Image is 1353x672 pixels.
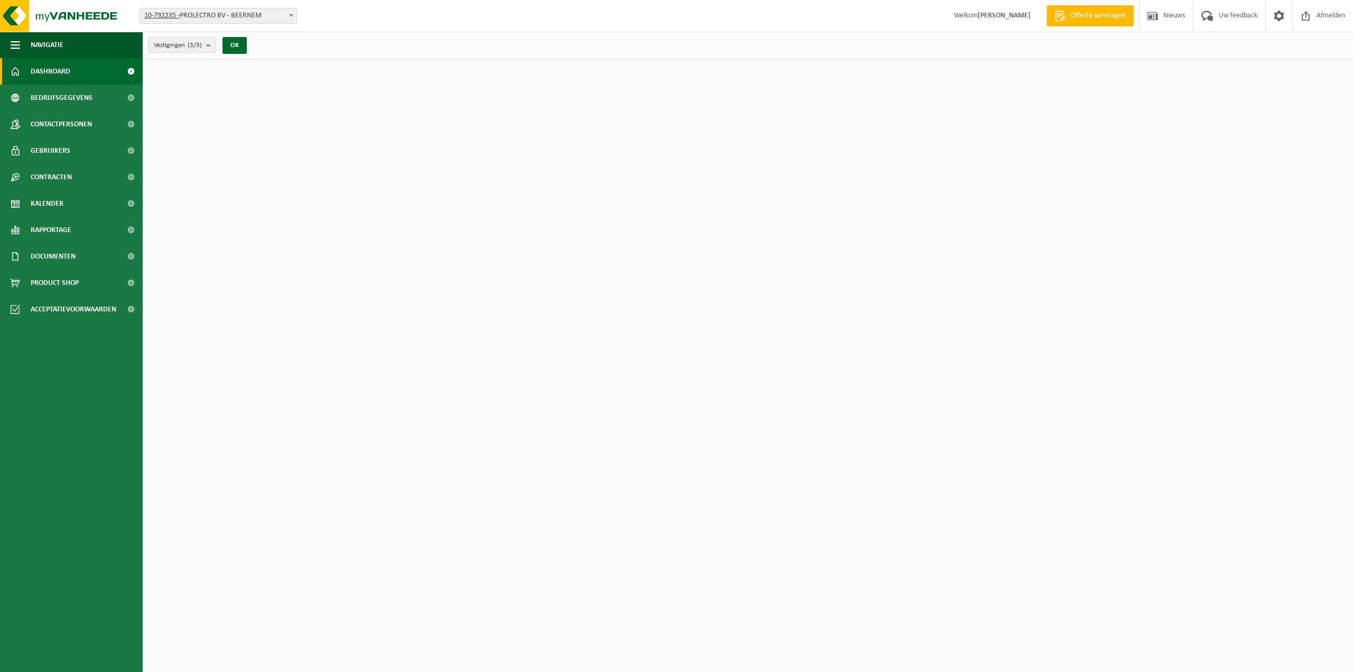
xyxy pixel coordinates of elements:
tcxspan: Call 10-792235 - via 3CX [144,12,180,20]
button: OK [223,37,247,54]
span: Product Shop [31,270,79,296]
span: Acceptatievoorwaarden [31,296,116,323]
span: 10-792235 - PROLECTRO BV - BEERNEM [140,8,296,23]
span: Vestigingen [154,38,202,53]
span: Offerte aanvragen [1068,11,1128,21]
span: Contracten [31,164,72,190]
span: Gebruikers [31,137,70,164]
span: Documenten [31,243,76,270]
a: Offerte aanvragen [1046,5,1134,26]
button: Vestigingen(3/3) [148,37,216,53]
count: (3/3) [188,42,202,49]
span: Kalender [31,190,63,217]
strong: [PERSON_NAME] [978,12,1031,20]
span: Contactpersonen [31,111,92,137]
span: Navigatie [31,32,63,58]
span: Dashboard [31,58,70,85]
span: Bedrijfsgegevens [31,85,92,111]
span: 10-792235 - PROLECTRO BV - BEERNEM [140,8,297,24]
span: Rapportage [31,217,71,243]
